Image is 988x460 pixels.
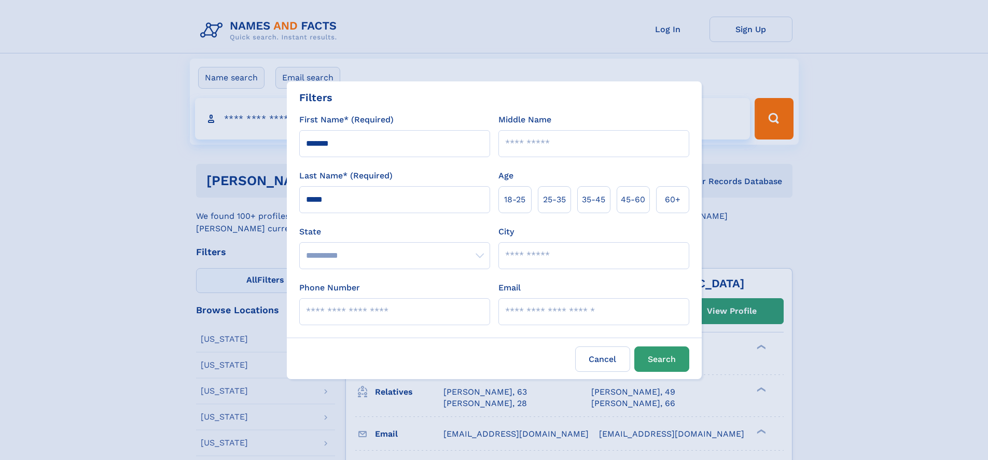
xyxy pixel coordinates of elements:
label: Last Name* (Required) [299,170,393,182]
span: 25‑35 [543,193,566,206]
label: Email [498,282,521,294]
label: Cancel [575,346,630,372]
span: 60+ [665,193,680,206]
div: Filters [299,90,332,105]
span: 18‑25 [504,193,525,206]
label: City [498,226,514,238]
label: Phone Number [299,282,360,294]
label: State [299,226,490,238]
button: Search [634,346,689,372]
span: 45‑60 [621,193,645,206]
label: First Name* (Required) [299,114,394,126]
label: Age [498,170,513,182]
label: Middle Name [498,114,551,126]
span: 35‑45 [582,193,605,206]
